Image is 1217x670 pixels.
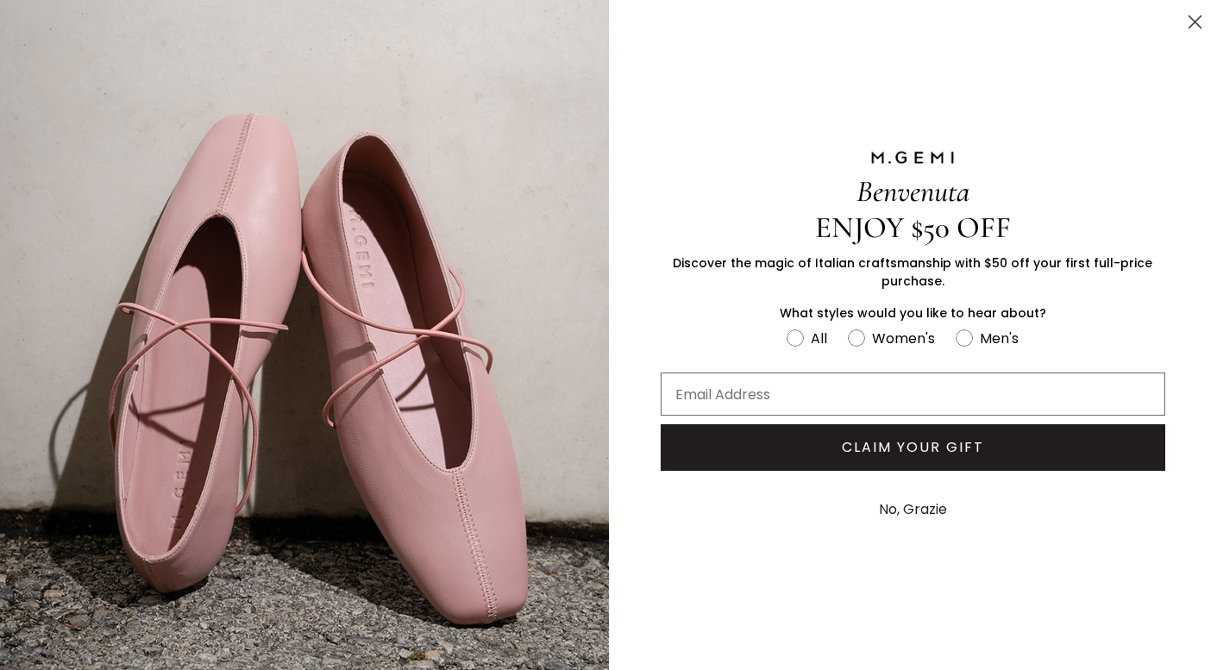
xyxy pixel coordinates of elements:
div: Men's [980,328,1019,349]
span: ENJOY $50 OFF [815,210,1011,246]
button: CLAIM YOUR GIFT [661,424,1166,471]
button: No, Grazie [870,488,956,531]
span: What styles would you like to hear about? [780,304,1046,322]
button: Close dialog [1180,7,1210,37]
div: Women's [872,328,935,349]
div: All [811,328,827,349]
img: M.GEMI [869,150,956,166]
span: Benvenuta [856,173,969,210]
input: Email Address [661,373,1166,416]
span: Discover the magic of Italian craftsmanship with $50 off your first full-price purchase. [673,254,1152,290]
